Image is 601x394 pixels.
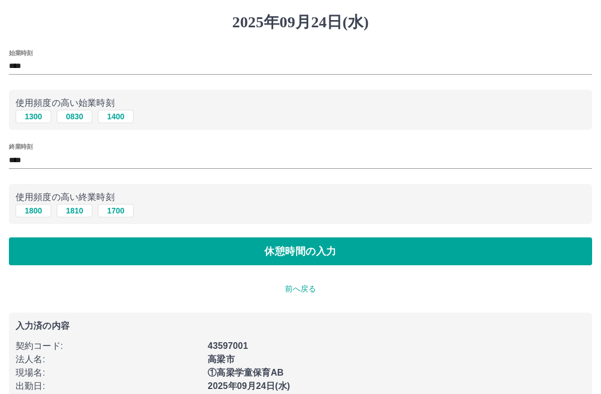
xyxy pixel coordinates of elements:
[16,110,51,123] button: 1300
[98,204,134,217] button: 1700
[9,13,592,32] h1: 2025年09月24日(水)
[208,341,248,351] b: 43597001
[9,143,32,151] label: 終業時刻
[98,110,134,123] button: 1400
[9,283,592,295] p: 前へ戻る
[208,381,290,391] b: 2025年09月24日(水)
[16,204,51,217] button: 1800
[57,110,92,123] button: 0830
[16,191,585,204] p: 使用頻度の高い終業時刻
[16,366,201,380] p: 現場名 :
[57,204,92,217] button: 1810
[208,368,283,377] b: ①高梁学童保育AB
[208,354,234,364] b: 高梁市
[16,353,201,366] p: 法人名 :
[16,96,585,110] p: 使用頻度の高い始業時刻
[16,322,585,330] p: 入力済の内容
[16,380,201,393] p: 出勤日 :
[9,48,32,57] label: 始業時刻
[16,339,201,353] p: 契約コード :
[9,237,592,265] button: 休憩時間の入力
